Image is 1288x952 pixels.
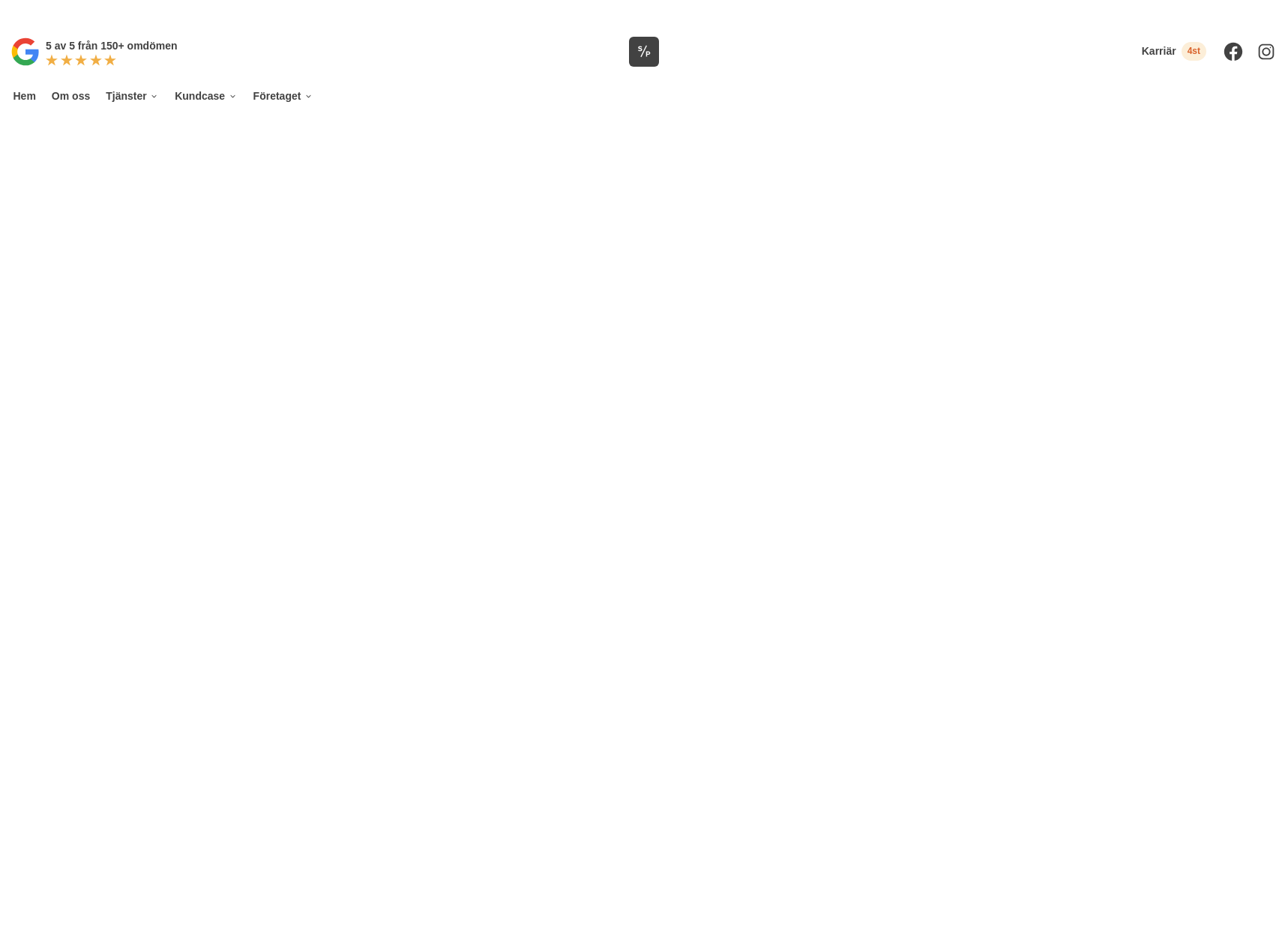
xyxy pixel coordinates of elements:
[172,79,240,113] a: Kundcase
[250,79,316,113] a: Företaget
[10,79,38,113] a: Hem
[103,79,162,113] a: Tjänster
[46,37,177,54] p: 5 av 5 från 150+ omdömen
[1142,42,1206,61] a: Karriär 4st
[49,79,92,113] a: Om oss
[5,5,1283,19] p: Vi vann Årets Unga Företagare i Dalarna 2024 –
[688,6,811,16] a: Läs pressmeddelandet här!
[1182,42,1206,61] span: 4st
[1142,45,1176,58] span: Karriär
